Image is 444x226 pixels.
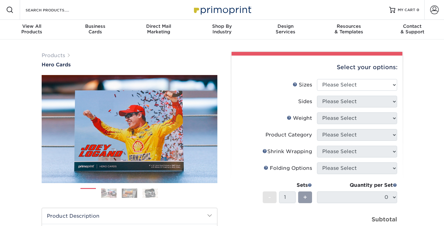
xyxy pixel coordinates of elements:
[380,23,444,29] span: Contact
[398,7,415,13] span: MY CART
[417,8,419,12] span: 0
[127,23,190,29] span: Direct Mail
[127,23,190,35] div: Marketing
[254,23,317,29] span: Design
[42,52,65,58] a: Products
[317,20,381,40] a: Resources& Templates
[122,188,137,198] img: Hero Cards 03
[303,193,307,202] span: +
[191,3,253,16] img: Primoprint
[190,23,254,35] div: Industry
[265,131,312,139] div: Product Category
[254,20,317,40] a: DesignServices
[380,20,444,40] a: Contact& Support
[64,20,127,40] a: BusinessCards
[317,23,381,35] div: & Templates
[42,208,217,224] h2: Product Description
[380,23,444,35] div: & Support
[64,23,127,35] div: Cards
[293,81,312,89] div: Sizes
[80,186,96,201] img: Hero Cards 01
[190,23,254,29] span: Shop By
[268,193,271,202] span: -
[236,56,397,79] div: Select your options:
[42,62,217,68] a: Hero Cards
[64,23,127,29] span: Business
[298,98,312,105] div: Sides
[127,20,190,40] a: Direct MailMarketing
[372,216,397,223] strong: Subtotal
[254,23,317,35] div: Services
[317,23,381,29] span: Resources
[264,165,312,172] div: Folding Options
[263,182,312,189] div: Sets
[190,20,254,40] a: Shop ByIndustry
[262,148,312,155] div: Shrink Wrapping
[163,186,179,201] img: Hero Cards 05
[42,74,217,184] img: Hero Cards 01
[287,115,312,122] div: Weight
[101,188,117,198] img: Hero Cards 02
[25,6,85,14] input: SEARCH PRODUCTS.....
[317,182,397,189] div: Quantity per Set
[142,188,158,198] img: Hero Cards 04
